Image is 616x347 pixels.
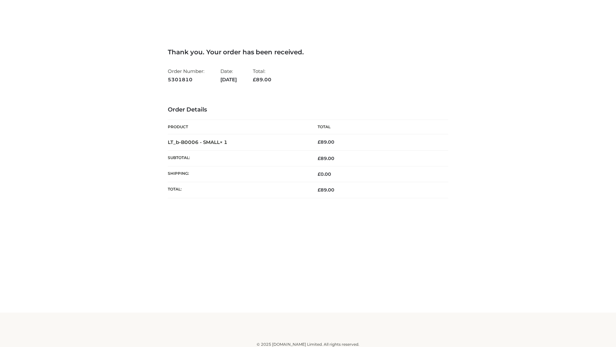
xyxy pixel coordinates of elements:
[168,120,308,134] th: Product
[220,66,237,85] li: Date:
[318,171,331,177] bdi: 0.00
[253,66,271,85] li: Total:
[168,106,448,113] h3: Order Details
[168,182,308,198] th: Total:
[168,48,448,56] h3: Thank you. Your order has been received.
[308,120,448,134] th: Total
[220,76,237,84] strong: [DATE]
[253,76,271,83] span: 89.00
[318,156,334,161] span: 89.00
[168,76,204,84] strong: 5301810
[318,139,321,145] span: £
[168,139,227,145] strong: LT_b-B0006 - SMALL
[318,187,321,193] span: £
[168,166,308,182] th: Shipping:
[253,76,256,83] span: £
[220,139,227,145] strong: × 1
[168,66,204,85] li: Order Number:
[168,150,308,166] th: Subtotal:
[318,139,334,145] bdi: 89.00
[318,171,321,177] span: £
[318,187,334,193] span: 89.00
[318,156,321,161] span: £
